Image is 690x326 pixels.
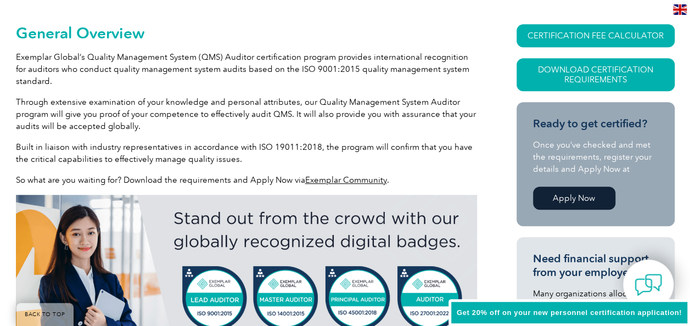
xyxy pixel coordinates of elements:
[517,24,675,47] a: CERTIFICATION FEE CALCULATOR
[533,187,615,210] a: Apply Now
[533,252,658,279] h3: Need financial support from your employer?
[16,51,477,87] p: Exemplar Global’s Quality Management System (QMS) Auditor certification program provides internat...
[16,303,74,326] a: BACK TO TOP
[635,271,662,299] img: contact-chat.png
[16,96,477,132] p: Through extensive examination of your knowledge and personal attributes, our Quality Management S...
[16,174,477,186] p: So what are you waiting for? Download the requirements and Apply Now via .
[16,24,477,42] h2: General Overview
[457,308,682,317] span: Get 20% off on your new personnel certification application!
[533,139,658,175] p: Once you’ve checked and met the requirements, register your details and Apply Now at
[533,117,658,131] h3: Ready to get certified?
[305,175,387,185] a: Exemplar Community
[673,4,687,15] img: en
[16,141,477,165] p: Built in liaison with industry representatives in accordance with ISO 19011:2018, the program wil...
[517,58,675,91] a: Download Certification Requirements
